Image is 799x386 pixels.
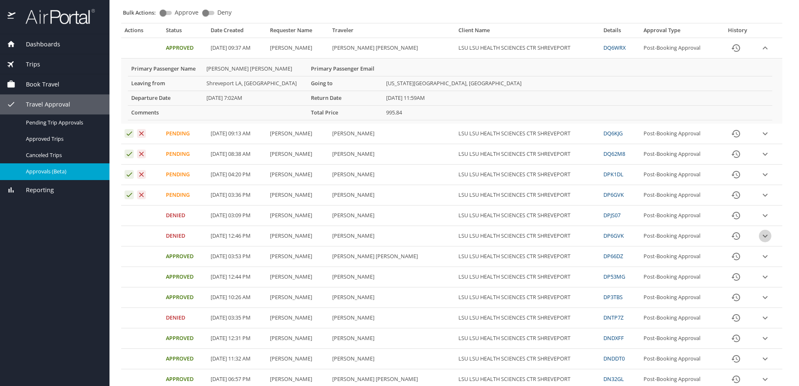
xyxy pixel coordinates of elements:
[267,165,328,185] td: [PERSON_NAME]
[383,76,772,91] td: [US_STATE][GEOGRAPHIC_DATA], [GEOGRAPHIC_DATA]
[267,287,328,308] td: [PERSON_NAME]
[207,226,267,246] td: [DATE] 12:46 PM
[128,91,203,105] th: Departure Date
[207,144,267,165] td: [DATE] 08:38 AM
[8,8,16,25] img: icon-airportal.png
[267,328,328,349] td: [PERSON_NAME]
[759,230,771,242] button: expand row
[726,308,746,328] button: History
[640,226,720,246] td: Post-Booking Approval
[603,375,624,383] a: DN32GL
[163,38,207,58] td: Approved
[455,226,600,246] td: LSU LSU HEALTH SCIENCES CTR SHREVEPORT
[455,308,600,328] td: LSU LSU HEALTH SCIENCES CTR SHREVEPORT
[640,185,720,206] td: Post-Booking Approval
[207,27,267,38] th: Date Created
[455,185,600,206] td: LSU LSU HEALTH SCIENCES CTR SHREVEPORT
[759,271,771,283] button: expand row
[267,349,328,369] td: [PERSON_NAME]
[759,42,771,54] button: expand row
[603,232,624,239] a: DP6GVK
[207,246,267,267] td: [DATE] 03:53 PM
[759,209,771,222] button: expand row
[726,349,746,369] button: History
[455,246,600,267] td: LSU LSU HEALTH SCIENCES CTR SHREVEPORT
[759,332,771,345] button: expand row
[163,308,207,328] td: Denied
[163,246,207,267] td: Approved
[26,168,99,175] span: Approvals (Beta)
[640,38,720,58] td: Post-Booking Approval
[759,353,771,365] button: expand row
[267,226,328,246] td: [PERSON_NAME]
[163,124,207,144] td: Pending
[125,170,134,179] button: Approve request
[329,124,455,144] td: [PERSON_NAME]
[329,328,455,349] td: [PERSON_NAME]
[267,27,328,38] th: Requester Name
[207,165,267,185] td: [DATE] 04:20 PM
[267,246,328,267] td: [PERSON_NAME]
[603,293,623,301] a: DP3TBS
[329,226,455,246] td: [PERSON_NAME]
[267,267,328,287] td: [PERSON_NAME]
[383,105,772,120] td: 995.84
[726,246,746,267] button: History
[128,76,203,91] th: Leaving from
[726,124,746,144] button: History
[163,267,207,287] td: Approved
[163,165,207,185] td: Pending
[640,328,720,349] td: Post-Booking Approval
[203,76,308,91] td: Shreveport LA, [GEOGRAPHIC_DATA]
[726,328,746,348] button: History
[163,27,207,38] th: Status
[329,246,455,267] td: [PERSON_NAME] [PERSON_NAME]
[163,206,207,226] td: Denied
[125,190,134,200] button: Approve request
[455,124,600,144] td: LSU LSU HEALTH SCIENCES CTR SHREVEPORT
[207,185,267,206] td: [DATE] 03:36 PM
[329,27,455,38] th: Traveler
[207,349,267,369] td: [DATE] 11:32 AM
[603,273,625,280] a: DP53MG
[267,144,328,165] td: [PERSON_NAME]
[603,252,623,260] a: DP66DZ
[207,38,267,58] td: [DATE] 09:37 AM
[720,27,755,38] th: History
[603,314,623,321] a: DNTP7Z
[603,355,625,362] a: DNDDT0
[455,38,600,58] td: LSU LSU HEALTH SCIENCES CTR SHREVEPORT
[640,287,720,308] td: Post-Booking Approval
[383,91,772,105] td: [DATE] 11:59AM
[15,40,60,49] span: Dashboards
[726,287,746,307] button: History
[759,168,771,181] button: expand row
[329,206,455,226] td: [PERSON_NAME]
[455,287,600,308] td: LSU LSU HEALTH SCIENCES CTR SHREVEPORT
[207,206,267,226] td: [DATE] 03:09 PM
[640,267,720,287] td: Post-Booking Approval
[640,27,720,38] th: Approval Type
[455,206,600,226] td: LSU LSU HEALTH SCIENCES CTR SHREVEPORT
[26,119,99,127] span: Pending Trip Approvals
[603,150,625,157] a: DQ62M8
[329,144,455,165] td: [PERSON_NAME]
[15,60,40,69] span: Trips
[603,334,624,342] a: DNDXFF
[163,185,207,206] td: Pending
[121,27,163,38] th: Actions
[163,144,207,165] td: Pending
[128,105,203,120] th: Comments
[267,206,328,226] td: [PERSON_NAME]
[329,165,455,185] td: [PERSON_NAME]
[26,135,99,143] span: Approved Trips
[759,148,771,160] button: expand row
[175,10,198,15] span: Approve
[759,312,771,324] button: expand row
[308,91,383,105] th: Return Date
[267,308,328,328] td: [PERSON_NAME]
[455,328,600,349] td: LSU LSU HEALTH SCIENCES CTR SHREVEPORT
[640,206,720,226] td: Post-Booking Approval
[759,250,771,263] button: expand row
[329,38,455,58] td: [PERSON_NAME] [PERSON_NAME]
